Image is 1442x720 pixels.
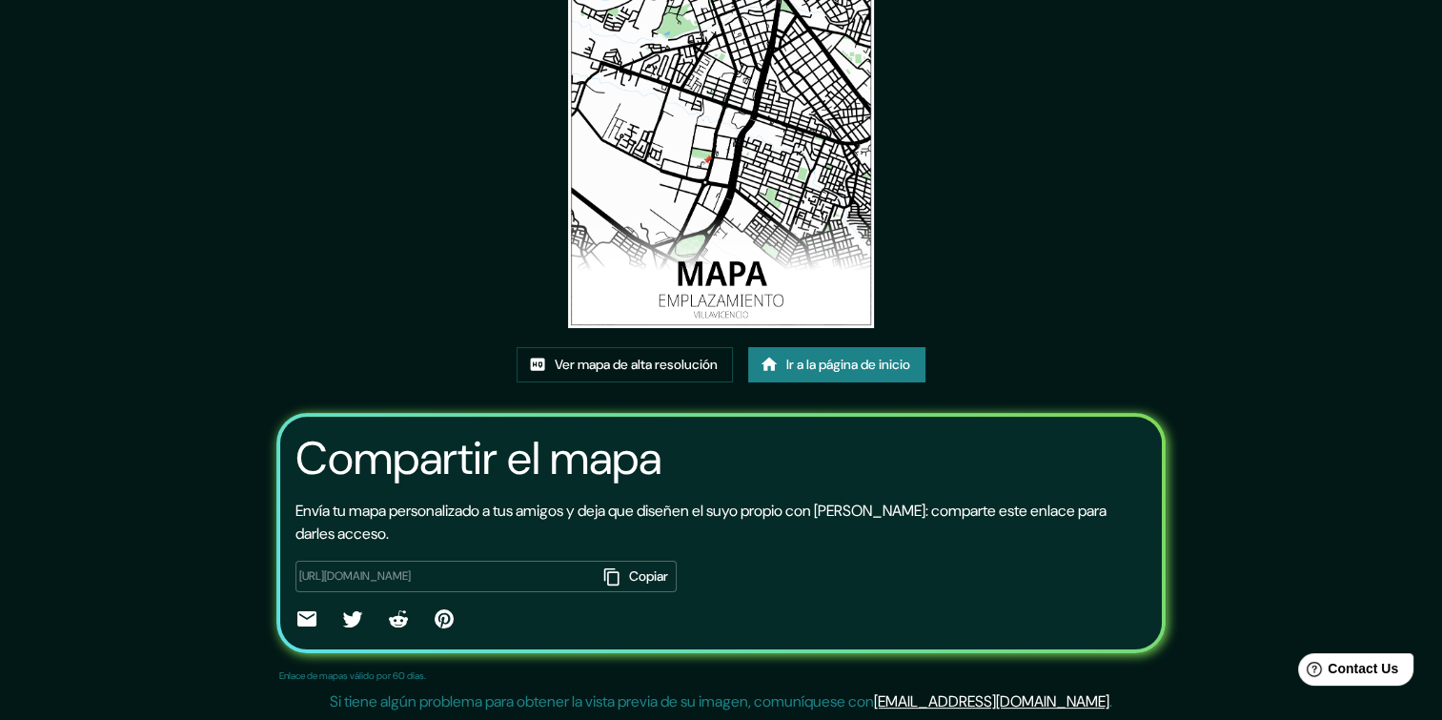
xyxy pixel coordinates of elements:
font: Copiar [629,565,668,588]
p: Si tiene algún problema para obtener la vista previa de su imagen, comuníquese con . [330,690,1112,713]
h3: Compartir el mapa [295,432,661,485]
font: Ver mapa de alta resolución [555,353,718,377]
a: [EMAIL_ADDRESS][DOMAIN_NAME] [874,691,1109,711]
p: Enlace de mapas válido por 60 días. [279,669,426,683]
p: Envía tu mapa personalizado a tus amigos y deja que diseñen el suyo propio con [PERSON_NAME]: com... [295,500,1147,545]
iframe: Help widget launcher [1272,646,1421,699]
font: Ir a la página de inicio [786,353,910,377]
button: Copiar [598,561,677,592]
a: Ir a la página de inicio [748,347,925,382]
a: Ver mapa de alta resolución [517,347,733,382]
